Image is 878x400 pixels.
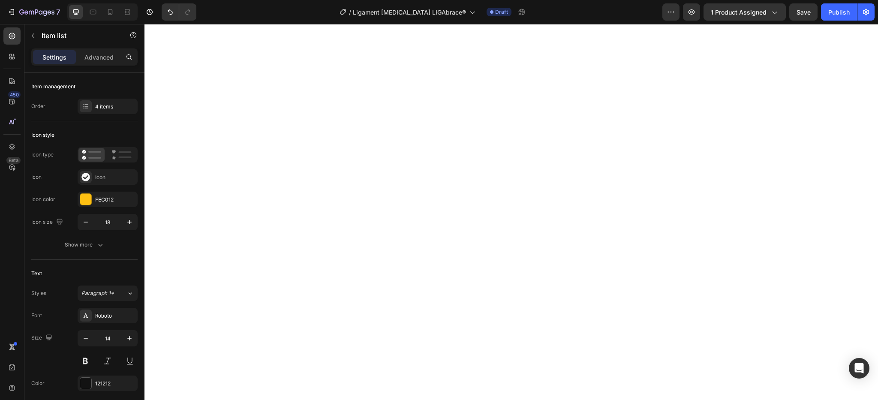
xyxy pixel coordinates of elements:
span: 1 product assigned [711,8,767,17]
div: 450 [8,91,21,98]
span: Save [797,9,811,16]
div: Order [31,102,45,110]
div: Icon style [31,131,54,139]
span: Ligament [MEDICAL_DATA] LIGAbrace® [353,8,466,17]
div: Item management [31,83,75,90]
div: Icon [31,173,42,181]
div: FEC012 [95,196,135,204]
div: Color [31,379,45,387]
div: Roboto [95,312,135,320]
div: 4 items [95,103,135,111]
div: Icon type [31,151,54,159]
div: Size [31,332,54,344]
span: / [349,8,351,17]
div: Icon [95,174,135,181]
div: Icon size [31,217,65,228]
p: 7 [56,7,60,17]
button: Save [789,3,818,21]
div: Open Intercom Messenger [849,358,869,379]
button: 7 [3,3,64,21]
div: Font [31,312,42,319]
button: Paragraph 1* [78,286,138,301]
button: Publish [821,3,857,21]
div: Text [31,270,42,277]
span: Draft [495,8,508,16]
button: Show more [31,237,138,253]
div: Styles [31,289,46,297]
button: 1 product assigned [704,3,786,21]
span: Paragraph 1* [81,289,114,297]
p: Advanced [84,53,114,62]
div: Publish [828,8,850,17]
div: Undo/Redo [162,3,196,21]
div: 121212 [95,380,135,388]
div: Beta [6,157,21,164]
div: Show more [65,241,105,249]
iframe: Design area [144,24,878,400]
p: Item list [42,30,114,41]
div: Icon color [31,195,55,203]
p: Settings [42,53,66,62]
